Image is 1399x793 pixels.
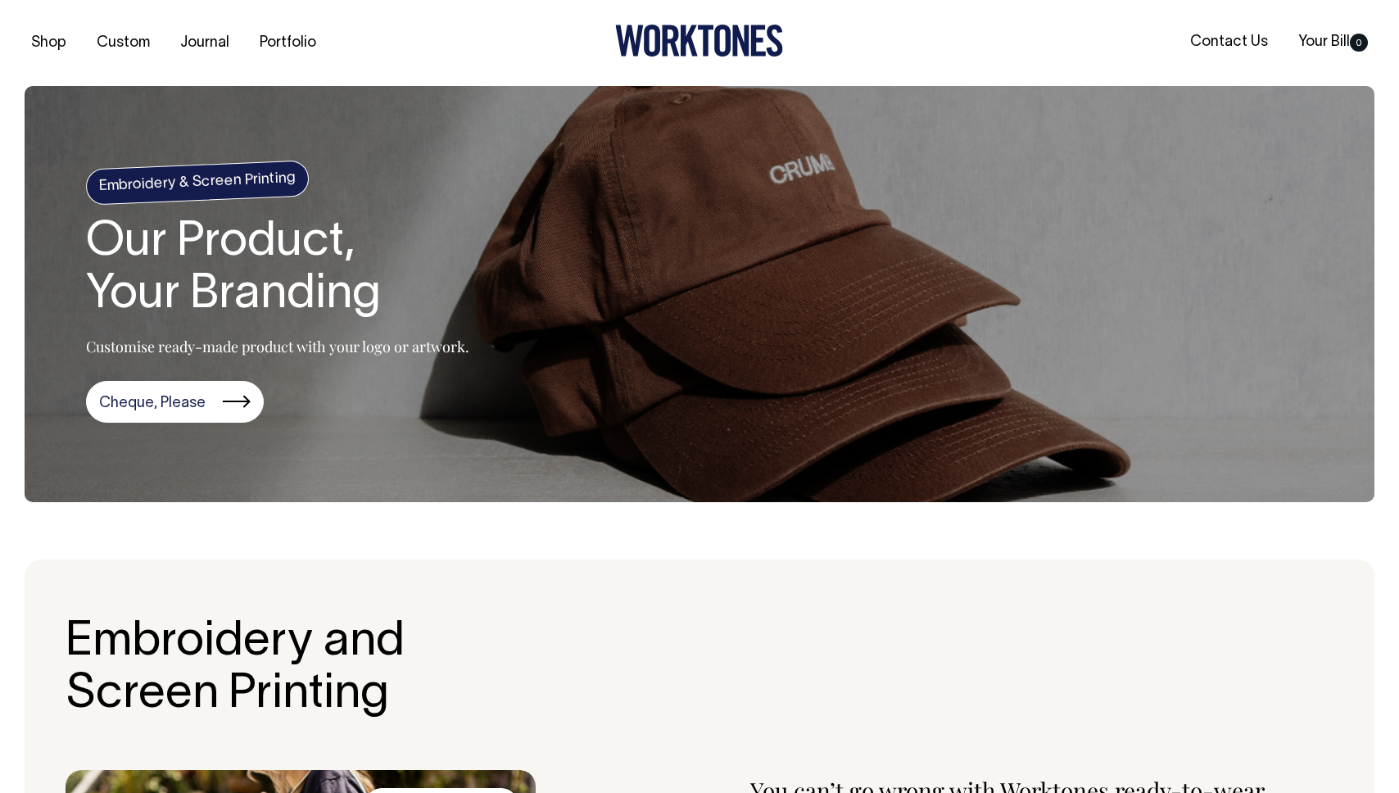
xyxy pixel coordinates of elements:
a: Portfolio [253,29,323,57]
a: Journal [174,29,236,57]
span: 0 [1350,34,1368,52]
a: Your Bill0 [1292,29,1374,56]
a: Cheque, Please [86,381,264,424]
h4: Embroidery & Screen Printing [85,161,310,206]
h2: Embroidery and Screen Printing [66,617,537,722]
a: Shop [25,29,73,57]
a: Custom [90,29,156,57]
p: Customise ready-made product with your logo or artwork. [86,337,469,356]
a: Contact Us [1184,29,1274,56]
h1: Our Product, Your Branding [86,217,469,322]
